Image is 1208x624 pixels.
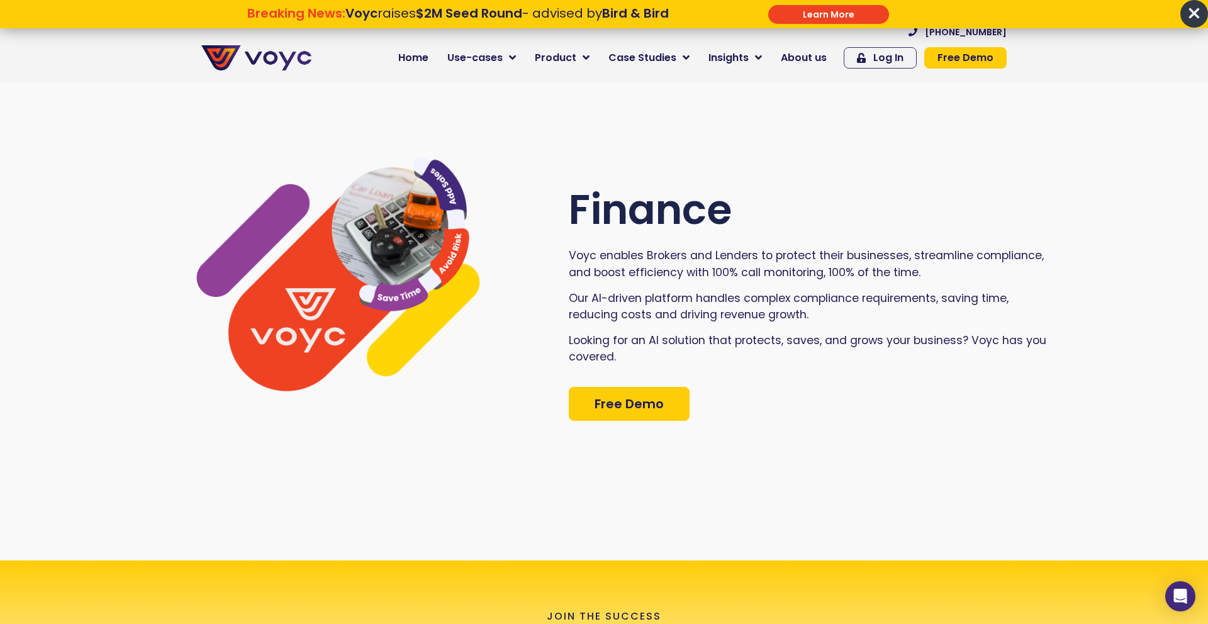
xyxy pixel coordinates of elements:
span: Insights [708,50,749,65]
span: Product [535,50,576,65]
a: Use-cases [438,45,525,70]
div: Submit [768,5,889,24]
a: Free Demo [924,47,1007,69]
span: Our AI-driven platform handles complex compliance requirements, saving time, reducing costs and d... [569,291,1009,322]
a: About us [771,45,836,70]
a: Case Studies [599,45,699,70]
span: raises - advised by [345,4,669,22]
span: Case Studies [608,50,676,65]
span: [PHONE_NUMBER] [925,28,1007,36]
strong: $2M Seed Round [416,4,522,22]
strong: Voyc [345,4,377,22]
span: About us [781,50,827,65]
p: join the success [547,611,661,622]
a: Insights [699,45,771,70]
span: Looking for an AI solution that protects, saves, and grows your business? Voyc has you covered. [569,333,1046,364]
span: Free Demo [595,398,664,410]
a: [PHONE_NUMBER] [909,28,1007,36]
h2: Finance [569,186,1052,235]
span: Free Demo [937,53,993,63]
div: Breaking News: Voyc raises $2M Seed Round - advised by Bird & Bird [184,6,733,36]
strong: Bird & Bird [602,4,669,22]
div: Open Intercom Messenger [1165,581,1195,611]
img: voyc-full-logo [201,45,311,70]
a: Free Demo [569,387,690,421]
span: Use-cases [447,50,503,65]
span: Home [398,50,428,65]
a: Log In [844,47,917,69]
span: Log In [873,53,903,63]
span: Voyc enables Brokers and Lenders to protect their businesses, streamline compliance, and boost ef... [569,248,1044,279]
a: Product [525,45,599,70]
a: Home [389,45,438,70]
strong: Breaking News: [247,4,345,22]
